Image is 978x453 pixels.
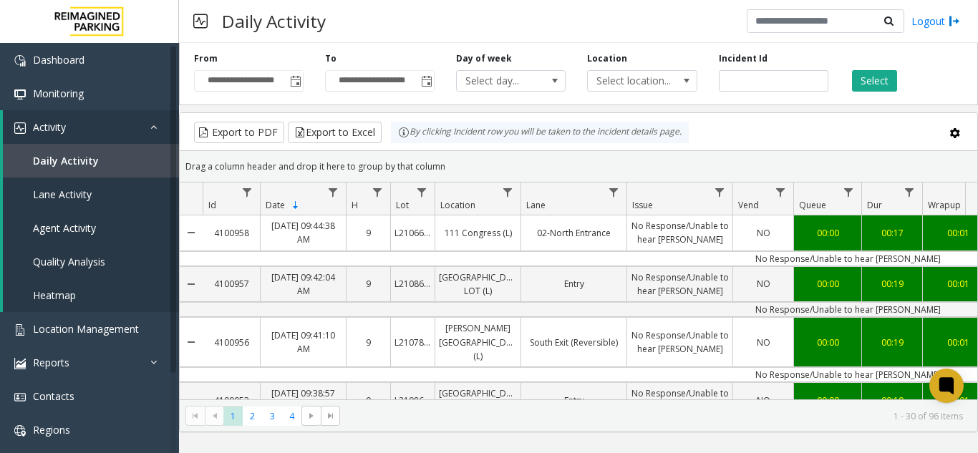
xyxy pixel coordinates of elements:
[798,277,858,291] div: 00:00
[396,199,409,211] span: Lot
[180,154,977,179] div: Drag a column header and drop it here to group by that column
[14,55,26,67] img: 'icon'
[33,154,99,167] span: Daily Activity
[282,406,301,426] span: Page 4
[627,325,732,359] a: No Response/Unable to hear [PERSON_NAME]
[398,127,410,138] img: infoIcon.svg
[710,182,730,202] a: Issue Filter Menu
[3,211,179,245] a: Agent Activity
[866,336,919,349] div: 00:19
[757,336,770,349] span: NO
[587,52,627,65] label: Location
[3,278,179,312] a: Heatmap
[418,71,434,91] span: Toggle popup
[412,182,432,202] a: Lot Filter Menu
[266,199,285,211] span: Date
[839,182,858,202] a: Queue Filter Menu
[435,383,521,417] a: [GEOGRAPHIC_DATA] LOT (L)
[627,383,732,417] a: No Response/Unable to hear [PERSON_NAME]
[757,278,770,290] span: NO
[243,406,262,426] span: Page 2
[526,199,546,211] span: Lane
[719,52,768,65] label: Incident Id
[627,267,732,301] a: No Response/Unable to hear [PERSON_NAME]
[866,394,919,407] div: 00:19
[180,182,977,399] div: Data table
[347,332,390,353] a: 9
[799,199,826,211] span: Queue
[347,223,390,243] a: 9
[733,273,793,294] a: NO
[862,332,922,353] a: 00:19
[288,122,382,143] button: Export to Excel
[521,273,626,294] a: Entry
[14,391,26,403] img: 'icon'
[391,390,435,411] a: L21086905
[223,406,243,426] span: Page 1
[193,4,208,39] img: pageIcon
[347,273,390,294] a: 9
[14,89,26,100] img: 'icon'
[203,390,260,411] a: 4100953
[911,14,960,29] a: Logout
[349,410,963,422] kendo-pager-info: 1 - 30 of 96 items
[325,52,337,65] label: To
[949,14,960,29] img: logout
[498,182,518,202] a: Location Filter Menu
[521,390,626,411] a: Entry
[180,261,203,307] a: Collapse Details
[14,324,26,336] img: 'icon'
[352,199,358,211] span: H
[238,182,257,202] a: Id Filter Menu
[733,223,793,243] a: NO
[457,71,543,91] span: Select day...
[440,199,475,211] span: Location
[301,406,321,426] span: Go to the next page
[194,52,218,65] label: From
[771,182,790,202] a: Vend Filter Menu
[435,267,521,301] a: [GEOGRAPHIC_DATA] LOT (L)
[33,423,70,437] span: Regions
[733,332,793,353] a: NO
[3,144,179,177] a: Daily Activity
[368,182,387,202] a: H Filter Menu
[33,288,76,302] span: Heatmap
[862,390,922,411] a: 00:19
[794,223,861,243] a: 00:00
[757,394,770,406] span: NO
[306,410,317,422] span: Go to the next page
[14,425,26,437] img: 'icon'
[33,187,92,201] span: Lane Activity
[3,110,179,144] a: Activity
[866,277,919,291] div: 00:19
[794,390,861,411] a: 00:00
[290,200,301,211] span: Sortable
[798,394,858,407] div: 00:00
[900,182,919,202] a: Dur Filter Menu
[261,267,346,301] a: [DATE] 09:42:04 AM
[321,406,340,426] span: Go to the last page
[215,4,333,39] h3: Daily Activity
[287,71,303,91] span: Toggle popup
[738,199,759,211] span: Vend
[435,318,521,366] a: [PERSON_NAME][GEOGRAPHIC_DATA] (L)
[391,122,689,143] div: By clicking Incident row you will be taken to the incident details page.
[3,177,179,211] a: Lane Activity
[862,223,922,243] a: 00:17
[33,120,66,134] span: Activity
[798,336,858,349] div: 00:00
[627,215,732,250] a: No Response/Unable to hear [PERSON_NAME]
[866,226,919,240] div: 00:17
[757,227,770,239] span: NO
[33,255,105,268] span: Quality Analysis
[33,87,84,100] span: Monitoring
[203,273,260,294] a: 4100957
[14,122,26,134] img: 'icon'
[391,273,435,294] a: L21086905
[928,199,961,211] span: Wrapup
[521,332,626,353] a: South Exit (Reversible)
[180,312,203,372] a: Collapse Details
[391,223,435,243] a: L21066000
[261,383,346,417] a: [DATE] 09:38:57 AM
[794,273,861,294] a: 00:00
